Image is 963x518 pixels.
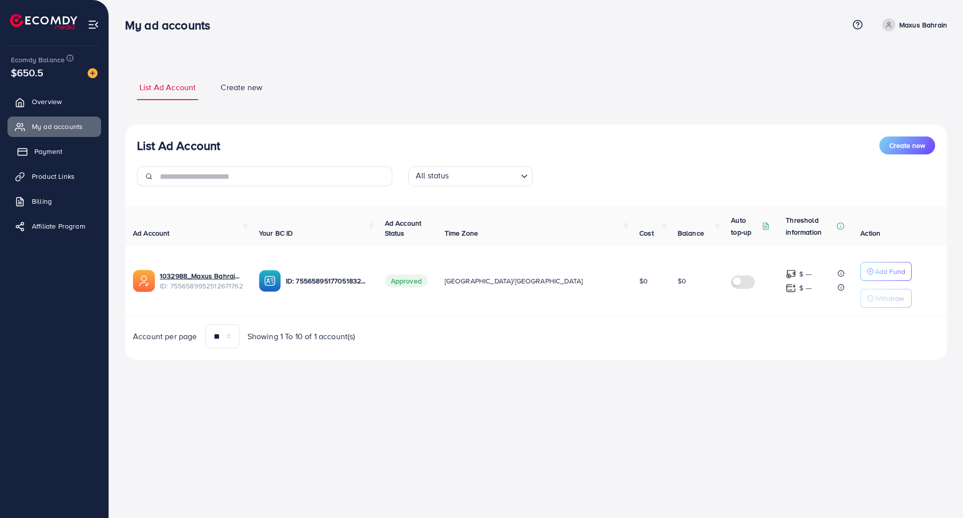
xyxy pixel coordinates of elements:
span: Action [860,228,880,238]
a: Payment [7,141,101,161]
span: Ad Account [133,228,170,238]
span: Create new [221,82,262,93]
span: Balance [678,228,704,238]
span: $650.5 [11,65,43,80]
h3: My ad accounts [125,18,218,32]
h3: List Ad Account [137,138,220,153]
p: $ --- [799,268,812,280]
p: $ --- [799,282,812,294]
img: website_grey.svg [16,26,24,34]
a: Overview [7,92,101,112]
img: top-up amount [786,269,796,279]
div: <span class='underline'>1032988_Maxus Bahrain_1759405831027</span></br>7556589952512671762 [160,271,243,291]
input: Search for option [452,168,517,184]
img: logo [10,14,77,29]
div: Domain: [DOMAIN_NAME] [26,26,110,34]
img: top-up amount [786,283,796,293]
a: Billing [7,191,101,211]
p: ID: 7556589517705183250 [286,275,369,287]
button: Create new [879,136,935,154]
span: Cost [639,228,654,238]
a: Affiliate Program [7,216,101,236]
p: Add Fund [875,265,905,277]
img: ic-ads-acc.e4c84228.svg [133,270,155,292]
img: tab_keywords_by_traffic_grey.svg [99,58,107,66]
span: $0 [639,276,648,286]
span: Approved [385,274,428,287]
iframe: Chat [921,473,956,511]
p: Auto top-up [731,214,760,238]
button: Add Fund [860,262,912,281]
span: Create new [889,140,925,150]
span: Showing 1 To 10 of 1 account(s) [247,331,356,342]
span: Your BC ID [259,228,293,238]
img: image [88,68,98,78]
div: Search for option [408,166,533,186]
span: Time Zone [445,228,478,238]
a: 1032988_Maxus Bahrain_1759405831027 [160,271,243,281]
span: All status [414,168,451,184]
div: Keywords by Traffic [110,59,168,65]
span: Payment [34,146,62,156]
span: Billing [32,196,52,206]
button: Withdraw [860,289,912,308]
div: Domain Overview [38,59,89,65]
span: Affiliate Program [32,221,85,231]
p: Maxus Bahrain [899,19,947,31]
p: Threshold information [786,214,835,238]
a: My ad accounts [7,117,101,136]
span: My ad accounts [32,122,83,131]
span: [GEOGRAPHIC_DATA]/[GEOGRAPHIC_DATA] [445,276,583,286]
div: v 4.0.25 [28,16,49,24]
span: Overview [32,97,62,107]
a: Maxus Bahrain [878,18,947,31]
img: menu [88,19,99,30]
img: ic-ba-acc.ded83a64.svg [259,270,281,292]
p: Withdraw [875,292,904,304]
img: logo_orange.svg [16,16,24,24]
span: Account per page [133,331,197,342]
span: Ad Account Status [385,218,422,238]
a: Product Links [7,166,101,186]
span: Product Links [32,171,75,181]
span: ID: 7556589952512671762 [160,281,243,291]
span: List Ad Account [139,82,196,93]
span: Ecomdy Balance [11,55,65,65]
img: tab_domain_overview_orange.svg [27,58,35,66]
span: $0 [678,276,686,286]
